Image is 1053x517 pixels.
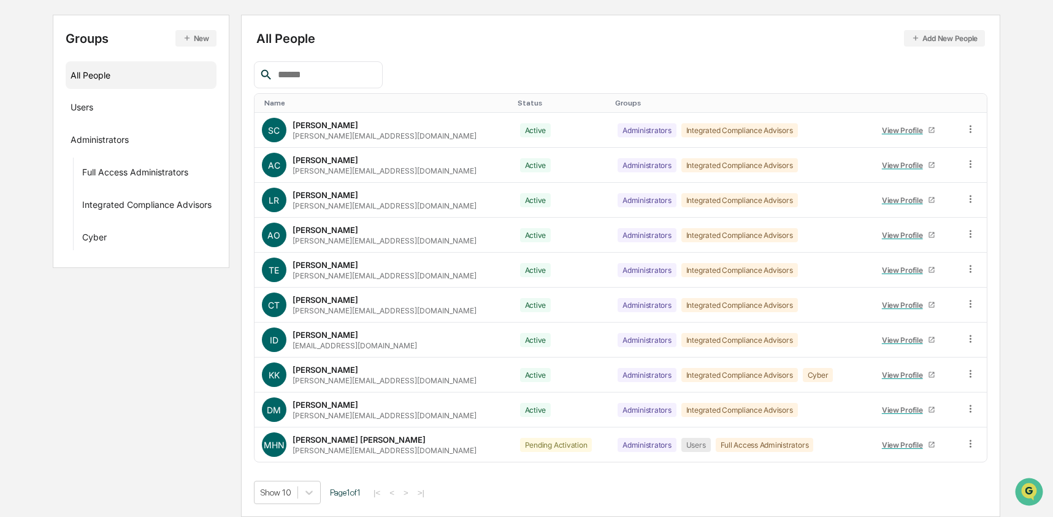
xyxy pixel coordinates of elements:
[268,160,280,170] span: AC
[876,226,940,245] a: View Profile
[269,265,279,275] span: TE
[293,446,477,455] div: [PERSON_NAME][EMAIL_ADDRESS][DOMAIN_NAME]
[12,94,34,116] img: 1746055101610-c473b297-6a78-478c-a979-82029cc54cd1
[681,298,798,312] div: Integrated Compliance Advisors
[681,193,798,207] div: Integrated Compliance Advisors
[681,368,798,382] div: Integrated Compliance Advisors
[12,156,22,166] div: 🖐️
[876,435,940,454] a: View Profile
[874,99,952,107] div: Toggle SortBy
[615,99,864,107] div: Toggle SortBy
[520,158,551,172] div: Active
[882,231,928,240] div: View Profile
[618,228,676,242] div: Administrators
[876,296,940,315] a: View Profile
[618,368,676,382] div: Administrators
[681,263,798,277] div: Integrated Compliance Advisors
[876,121,940,140] a: View Profile
[618,123,676,137] div: Administrators
[12,26,223,45] p: How can we help?
[84,150,157,172] a: 🗄️Attestations
[42,106,155,116] div: We're available if you need us!
[882,301,928,310] div: View Profile
[882,440,928,450] div: View Profile
[520,403,551,417] div: Active
[256,30,985,47] div: All People
[520,298,551,312] div: Active
[618,263,676,277] div: Administrators
[82,167,188,182] div: Full Access Administrators
[681,333,798,347] div: Integrated Compliance Advisors
[269,195,279,205] span: LR
[71,134,129,149] div: Administrators
[618,298,676,312] div: Administrators
[267,230,280,240] span: AO
[520,193,551,207] div: Active
[293,120,358,130] div: [PERSON_NAME]
[876,331,940,350] a: View Profile
[293,260,358,270] div: [PERSON_NAME]
[101,155,152,167] span: Attestations
[175,30,216,47] button: New
[122,208,148,217] span: Pylon
[876,366,940,385] a: View Profile
[876,400,940,419] a: View Profile
[618,193,676,207] div: Administrators
[293,155,358,165] div: [PERSON_NAME]
[882,266,928,275] div: View Profile
[82,199,212,214] div: Integrated Compliance Advisors
[882,196,928,205] div: View Profile
[520,263,551,277] div: Active
[882,370,928,380] div: View Profile
[414,488,428,498] button: >|
[876,191,940,210] a: View Profile
[681,438,711,452] div: Users
[293,365,358,375] div: [PERSON_NAME]
[518,99,605,107] div: Toggle SortBy
[681,228,798,242] div: Integrated Compliance Advisors
[520,228,551,242] div: Active
[293,306,477,315] div: [PERSON_NAME][EMAIL_ADDRESS][DOMAIN_NAME]
[268,125,280,136] span: SC
[882,405,928,415] div: View Profile
[520,123,551,137] div: Active
[293,411,477,420] div: [PERSON_NAME][EMAIL_ADDRESS][DOMAIN_NAME]
[681,123,798,137] div: Integrated Compliance Advisors
[293,131,477,140] div: [PERSON_NAME][EMAIL_ADDRESS][DOMAIN_NAME]
[716,438,814,452] div: Full Access Administrators
[803,368,833,382] div: Cyber
[293,376,477,385] div: [PERSON_NAME][EMAIL_ADDRESS][DOMAIN_NAME]
[12,179,22,189] div: 🔎
[66,30,216,47] div: Groups
[904,30,986,47] button: Add New People
[42,94,201,106] div: Start new chat
[1014,477,1047,510] iframe: Open customer support
[618,333,676,347] div: Administrators
[876,261,940,280] a: View Profile
[89,156,99,166] div: 🗄️
[82,232,107,247] div: Cyber
[618,438,676,452] div: Administrators
[330,488,361,497] span: Page 1 of 1
[270,335,278,345] span: ID
[618,403,676,417] div: Administrators
[25,155,79,167] span: Preclearance
[681,158,798,172] div: Integrated Compliance Advisors
[7,173,82,195] a: 🔎Data Lookup
[882,335,928,345] div: View Profile
[681,403,798,417] div: Integrated Compliance Advisors
[967,99,982,107] div: Toggle SortBy
[264,99,508,107] div: Toggle SortBy
[520,368,551,382] div: Active
[267,405,281,415] span: DM
[71,102,93,117] div: Users
[876,156,940,175] a: View Profile
[293,190,358,200] div: [PERSON_NAME]
[882,126,928,135] div: View Profile
[71,65,212,85] div: All People
[209,98,223,112] button: Start new chat
[7,150,84,172] a: 🖐️Preclearance
[269,370,280,380] span: KK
